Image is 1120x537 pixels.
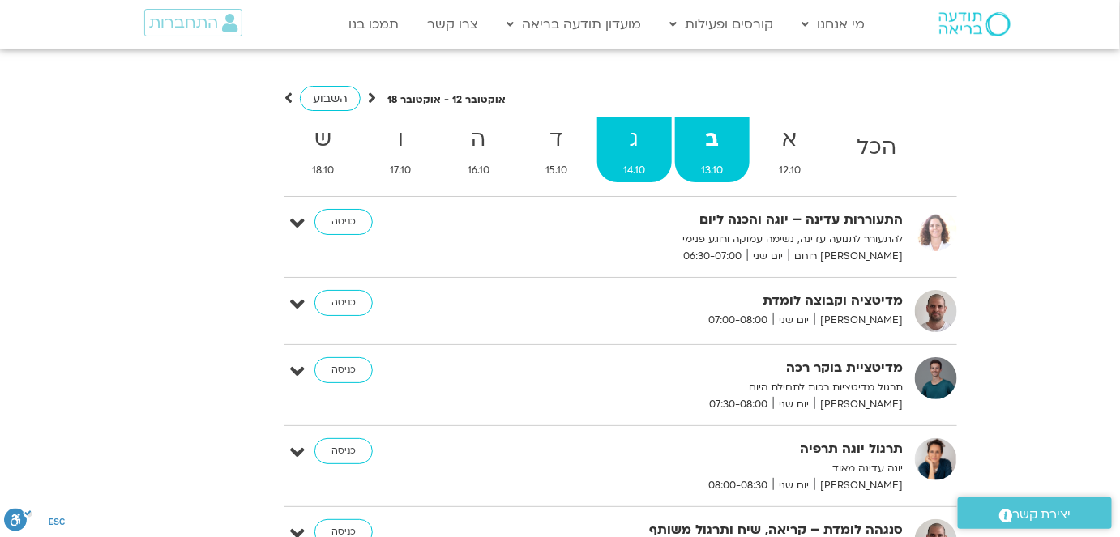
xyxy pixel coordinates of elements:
[662,9,782,40] a: קורסים ופעילות
[286,162,361,179] span: 18.10
[794,9,874,40] a: מי אנחנו
[747,248,789,265] span: יום שני
[939,12,1011,36] img: תודעה בריאה
[314,357,373,383] a: כניסה
[341,9,408,40] a: תמכו בנו
[441,121,515,158] strong: ה
[753,117,827,182] a: א12.10
[387,92,506,109] p: אוקטובר 12 - אוקטובר 18
[286,121,361,158] strong: ש
[519,117,593,182] a: ד15.10
[703,396,773,413] span: 07:30-08:00
[814,312,903,329] span: [PERSON_NAME]
[506,209,903,231] strong: התעוררות עדינה – יוגה והכנה ליום
[506,438,903,460] strong: תרגול יוגה תרפיה
[703,312,773,329] span: 07:00-08:00
[144,9,242,36] a: התחברות
[675,121,750,158] strong: ב
[420,9,487,40] a: צרו קשר
[506,231,903,248] p: להתעורר לתנועה עדינה, נשימה עמוקה ורוגע פנימי
[506,357,903,379] strong: מדיטציית בוקר רכה
[675,117,750,182] a: ב13.10
[519,121,593,158] strong: ד
[814,396,903,413] span: [PERSON_NAME]
[364,117,438,182] a: ו17.10
[506,290,903,312] strong: מדיטציה וקבוצה לומדת
[506,460,903,477] p: יוגה עדינה מאוד
[286,117,361,182] a: ש18.10
[314,209,373,235] a: כניסה
[499,9,650,40] a: מועדון תודעה בריאה
[364,162,438,179] span: 17.10
[1013,504,1071,526] span: יצירת קשר
[313,91,348,106] span: השבוע
[314,290,373,316] a: כניסה
[678,248,747,265] span: 06:30-07:00
[814,477,903,494] span: [PERSON_NAME]
[831,130,923,166] strong: הכל
[441,162,515,179] span: 16.10
[149,14,218,32] span: התחברות
[789,248,903,265] span: [PERSON_NAME] רוחם
[773,396,814,413] span: יום שני
[519,162,593,179] span: 15.10
[675,162,750,179] span: 13.10
[597,121,672,158] strong: ג
[506,379,903,396] p: תרגול מדיטציות רכות לתחילת היום
[958,497,1112,529] a: יצירת קשר
[773,477,814,494] span: יום שני
[597,162,672,179] span: 14.10
[300,86,361,111] a: השבוע
[364,121,438,158] strong: ו
[773,312,814,329] span: יום שני
[703,477,773,494] span: 08:00-08:30
[831,117,923,182] a: הכל
[597,117,672,182] a: ג14.10
[441,117,515,182] a: ה16.10
[314,438,373,464] a: כניסה
[753,162,827,179] span: 12.10
[753,121,827,158] strong: א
